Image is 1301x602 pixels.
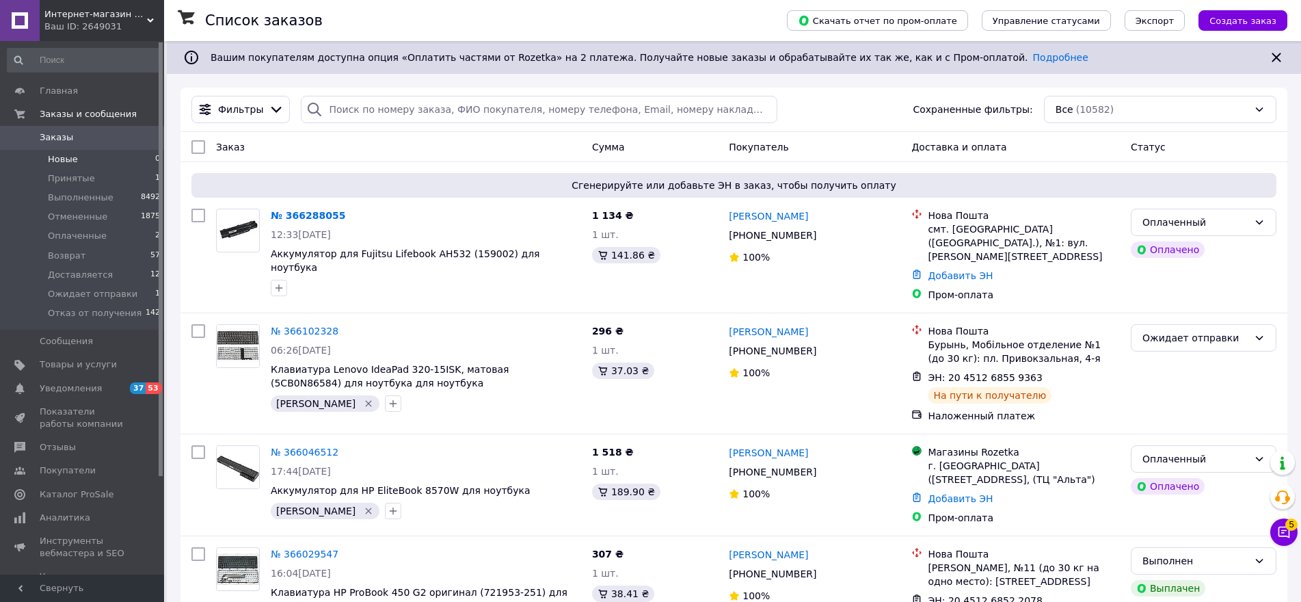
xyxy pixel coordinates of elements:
[271,447,338,458] a: № 366046512
[1131,142,1166,153] span: Статус
[913,103,1032,116] span: Сохраненные фильтры:
[271,549,338,560] a: № 366029547
[40,464,96,477] span: Покупатели
[742,488,770,499] span: 100%
[592,142,625,153] span: Сумма
[48,192,113,204] span: Выполненные
[363,398,374,409] svg: Удалить метку
[150,269,160,281] span: 12
[271,229,331,240] span: 12:33[DATE]
[592,466,619,477] span: 1 шт.
[271,345,331,356] span: 06:26[DATE]
[216,324,260,368] a: Фото товару
[7,48,161,73] input: Поиск
[40,108,137,120] span: Заказы и сообщения
[217,325,259,367] img: Фото товару
[592,586,654,602] div: 38.41 ₴
[928,288,1120,302] div: Пром-оплата
[928,209,1120,222] div: Нова Пошта
[592,484,660,500] div: 189.90 ₴
[40,131,73,144] span: Заказы
[48,230,107,242] span: Оплаченные
[982,10,1111,31] button: Управление статусами
[40,85,78,97] span: Главная
[1270,519,1298,546] button: Чат с покупателем5
[271,248,540,273] a: Аккумулятор для Fujitsu Lifebook AH532 (159002) для ноутбука
[271,485,531,496] a: Аккумулятор для HP EliteBook 8570W для ноутбука
[216,445,260,489] a: Фото товару
[44,8,147,21] span: Интернет-магазин "Запчасти к ноутбукам"
[1142,215,1248,230] div: Оплаченный
[130,382,146,394] span: 37
[1131,580,1205,597] div: Выплачен
[1285,514,1298,527] span: 5
[592,363,654,379] div: 37.03 ₴
[1185,14,1287,25] a: Создать заказ
[592,549,623,560] span: 307 ₴
[729,467,816,477] span: [PHONE_NUMBER]
[150,250,160,262] span: 57
[592,229,619,240] span: 1 шт.
[48,153,78,166] span: Новые
[48,307,142,319] span: Отказ от получения
[742,590,770,601] span: 100%
[216,547,260,591] a: Фото товару
[928,561,1120,588] div: [PERSON_NAME], №11 (до 30 кг на одно место): [STREET_ADDRESS]
[217,446,259,488] img: Фото товару
[217,215,259,246] img: Фото товару
[928,459,1120,486] div: г. [GEOGRAPHIC_DATA] ([STREET_ADDRESS], (ТЦ "Альта")
[40,535,126,560] span: Инструменты вебмастера и SEO
[216,142,245,153] span: Заказ
[928,547,1120,561] div: Нова Пошта
[48,250,85,262] span: Возврат
[729,446,808,460] a: [PERSON_NAME]
[155,153,160,166] span: 0
[40,335,93,348] span: Сообщения
[928,222,1120,263] div: смт. [GEOGRAPHIC_DATA] ([GEOGRAPHIC_DATA].), №1: вул. [PERSON_NAME][STREET_ADDRESS]
[146,382,161,394] span: 53
[218,103,263,116] span: Фильтры
[592,210,634,221] span: 1 134 ₴
[729,345,816,356] span: [PHONE_NUMBER]
[1056,103,1073,116] span: Все
[798,14,957,27] span: Скачать отчет по пром-оплате
[1142,330,1248,345] div: Ожидает отправки
[40,512,90,524] span: Аналитика
[271,568,331,579] span: 16:04[DATE]
[592,326,623,337] span: 296 ₴
[141,192,160,204] span: 8492
[1131,478,1205,495] div: Оплачено
[155,288,160,300] span: 1
[48,269,113,281] span: Доставляется
[276,398,356,409] span: [PERSON_NAME]
[155,230,160,242] span: 2
[729,209,808,223] a: [PERSON_NAME]
[44,21,164,33] div: Ваш ID: 2649031
[1142,451,1248,467] div: Оплаченный
[742,367,770,378] span: 100%
[928,372,1043,383] span: ЭН: 20 4512 6855 9363
[48,288,137,300] span: Ожидает отправки
[928,445,1120,459] div: Магазины Rozetka
[1136,16,1174,26] span: Экспорт
[1076,104,1114,115] span: (10582)
[271,210,345,221] a: № 366288055
[146,307,160,319] span: 142
[729,325,808,339] a: [PERSON_NAME]
[911,142,1006,153] span: Доставка и оплата
[1033,52,1088,63] a: Подробнее
[928,270,993,281] a: Добавить ЭН
[1198,10,1287,31] button: Создать заказ
[928,409,1120,423] div: Наложенный платеж
[1142,553,1248,568] div: Выполнен
[592,345,619,356] span: 1 шт.
[928,324,1120,338] div: Нова Пошта
[205,12,323,29] h1: Список заказов
[40,406,126,430] span: Показатели работы компании
[592,568,619,579] span: 1 шт.
[592,247,660,263] div: 141.86 ₴
[928,387,1051,404] div: На пути к получателю
[211,52,1088,63] span: Вашим покупателям доступна опция «Оплатить частями от Rozetka» на 2 платежа. Получайте новые зака...
[592,447,634,458] span: 1 518 ₴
